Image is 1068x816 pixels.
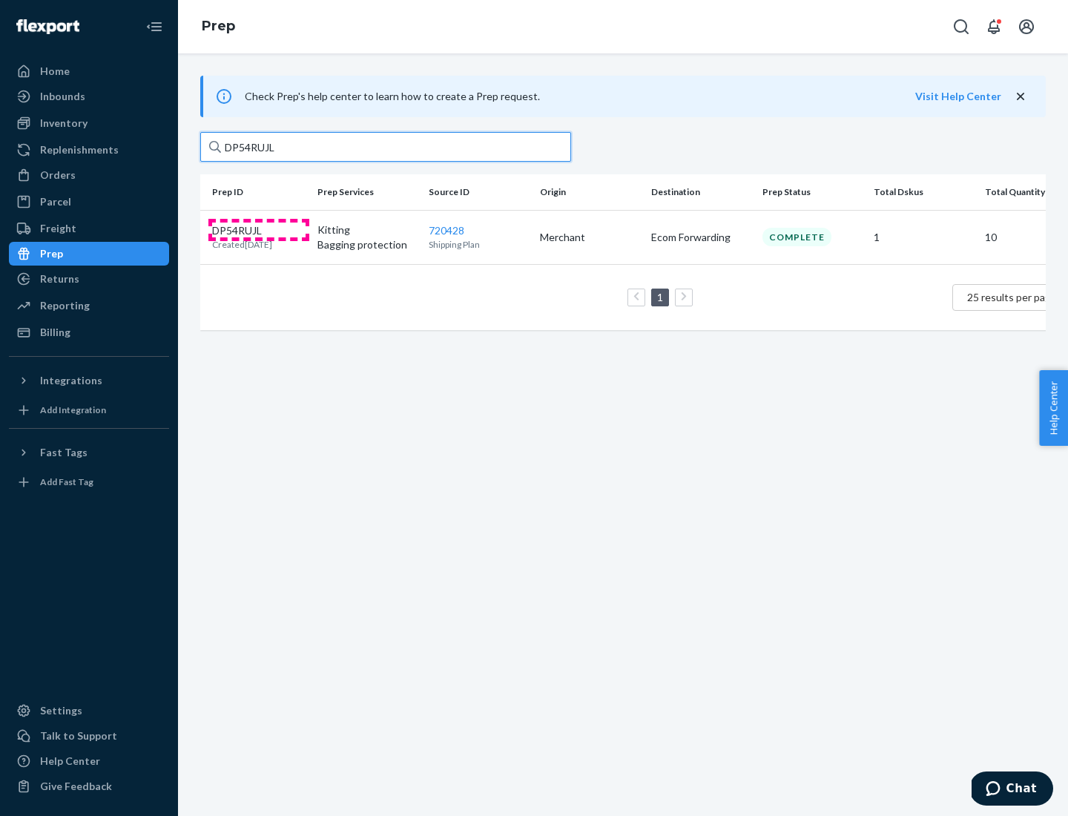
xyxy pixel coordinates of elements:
button: Give Feedback [9,774,169,798]
div: Orders [40,168,76,182]
img: Flexport logo [16,19,79,34]
th: Destination [645,174,756,210]
th: Source ID [423,174,534,210]
button: Open Search Box [946,12,976,42]
p: Kitting [317,223,417,237]
button: Close Navigation [139,12,169,42]
div: Reporting [40,298,90,313]
a: Replenishments [9,138,169,162]
a: Freight [9,217,169,240]
div: Settings [40,703,82,718]
div: Replenishments [40,142,119,157]
th: Total Dskus [868,174,979,210]
th: Prep Status [756,174,868,210]
button: Talk to Support [9,724,169,748]
span: Check Prep's help center to learn how to create a Prep request. [245,90,540,102]
a: Prep [9,242,169,266]
div: Returns [40,272,79,286]
button: Integrations [9,369,169,392]
button: Fast Tags [9,441,169,464]
a: Inventory [9,111,169,135]
th: Prep Services [311,174,423,210]
div: Fast Tags [40,445,88,460]
a: Parcel [9,190,169,214]
div: Billing [40,325,70,340]
a: Reporting [9,294,169,317]
div: Add Integration [40,404,106,416]
a: 720428 [429,224,464,237]
a: Home [9,59,169,83]
div: Home [40,64,70,79]
div: Talk to Support [40,728,117,743]
div: Complete [762,228,831,246]
a: Help Center [9,749,169,773]
div: Help Center [40,754,100,769]
p: Created [DATE] [212,238,272,251]
div: Freight [40,221,76,236]
button: Open notifications [979,12,1009,42]
div: Parcel [40,194,71,209]
input: Search prep jobs [200,132,571,162]
a: Add Integration [9,398,169,422]
a: Page 1 is your current page [654,291,666,303]
div: Inbounds [40,89,85,104]
a: Billing [9,320,169,344]
th: Origin [534,174,645,210]
button: close [1013,89,1028,105]
th: Prep ID [200,174,311,210]
span: 25 results per page [967,291,1057,303]
div: Prep [40,246,63,261]
button: Help Center [1039,370,1068,446]
a: Returns [9,267,169,291]
p: Bagging protection [317,237,417,252]
div: Give Feedback [40,779,112,794]
a: Add Fast Tag [9,470,169,494]
p: DP54RUJL [212,223,272,238]
iframe: Opens a widget where you can chat to one of our agents [972,771,1053,809]
p: Merchant [540,230,639,245]
button: Visit Help Center [915,89,1001,104]
a: Settings [9,699,169,723]
ol: breadcrumbs [190,5,247,48]
div: Add Fast Tag [40,476,93,488]
p: 1 [874,230,973,245]
button: Open account menu [1012,12,1041,42]
a: Prep [202,18,235,34]
p: Shipping Plan [429,238,528,251]
a: Orders [9,163,169,187]
div: Inventory [40,116,88,131]
div: Integrations [40,373,102,388]
a: Inbounds [9,85,169,108]
p: Ecom Forwarding [651,230,751,245]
